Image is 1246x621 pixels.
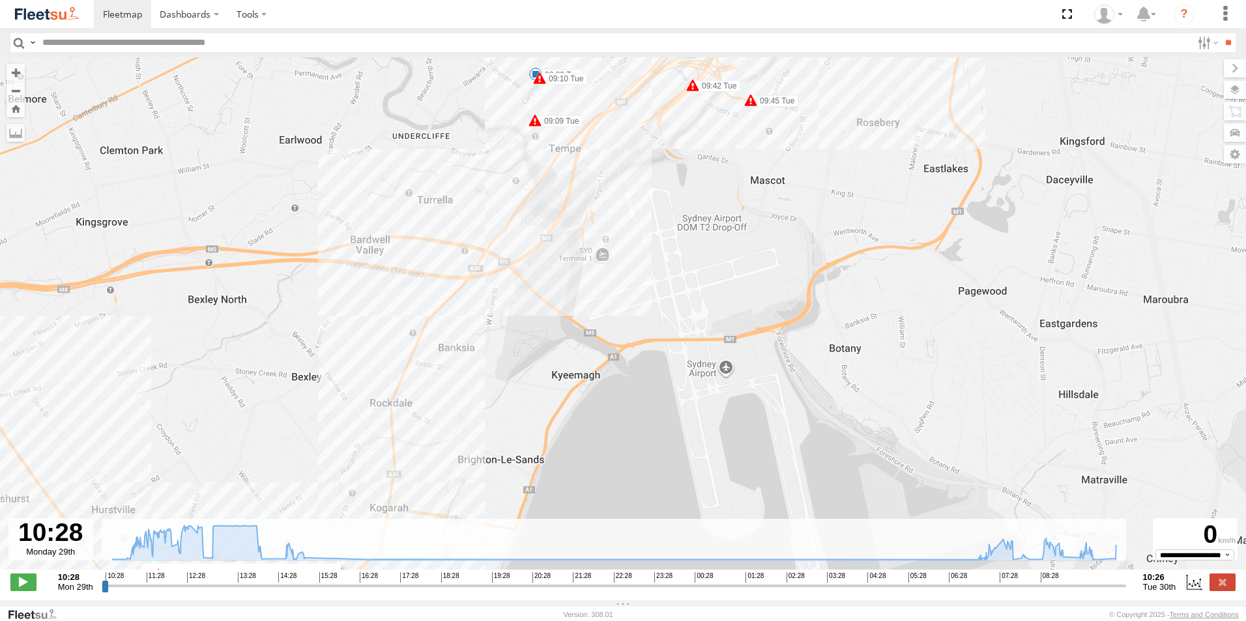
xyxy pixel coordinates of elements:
[751,95,798,107] label: 09:45 Tue
[441,572,459,583] span: 18:28
[7,81,25,100] button: Zoom out
[1000,572,1018,583] span: 07:28
[1155,520,1236,549] div: 0
[540,73,587,85] label: 09:10 Tue
[867,572,886,583] span: 04:28
[1143,572,1176,582] strong: 10:26
[7,608,67,621] a: Visit our Website
[7,64,25,81] button: Zoom in
[1109,611,1239,618] div: © Copyright 2025 -
[58,572,93,582] strong: 10:28
[1090,5,1127,24] div: Adrian Singleton
[147,572,165,583] span: 11:28
[827,572,845,583] span: 03:28
[360,572,378,583] span: 16:28
[58,582,93,592] span: Mon 29th Sep 2025
[1193,33,1221,52] label: Search Filter Options
[654,572,673,583] span: 23:28
[7,124,25,142] label: Measure
[10,573,36,590] label: Play/Stop
[187,572,205,583] span: 12:28
[564,611,613,618] div: Version: 308.01
[492,572,510,583] span: 19:28
[1224,145,1246,163] label: Map Settings
[949,572,967,583] span: 06:28
[13,5,81,23] img: fleetsu-logo-horizontal.svg
[1170,611,1239,618] a: Terms and Conditions
[908,572,927,583] span: 05:28
[536,69,583,81] label: 09:33 Tue
[1174,4,1195,25] i: ?
[238,572,256,583] span: 13:28
[1210,573,1236,590] label: Close
[746,572,764,583] span: 01:28
[319,572,338,583] span: 15:28
[532,572,551,583] span: 20:28
[787,572,805,583] span: 02:28
[278,572,297,583] span: 14:28
[27,33,38,52] label: Search Query
[7,100,25,117] button: Zoom Home
[573,572,591,583] span: 21:28
[1041,572,1059,583] span: 08:28
[400,572,418,583] span: 17:28
[695,572,713,583] span: 00:28
[1143,582,1176,592] span: Tue 30th Sep 2025
[614,572,632,583] span: 22:28
[535,115,583,127] label: 09:09 Tue
[693,80,740,92] label: 09:42 Tue
[106,572,124,583] span: 10:28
